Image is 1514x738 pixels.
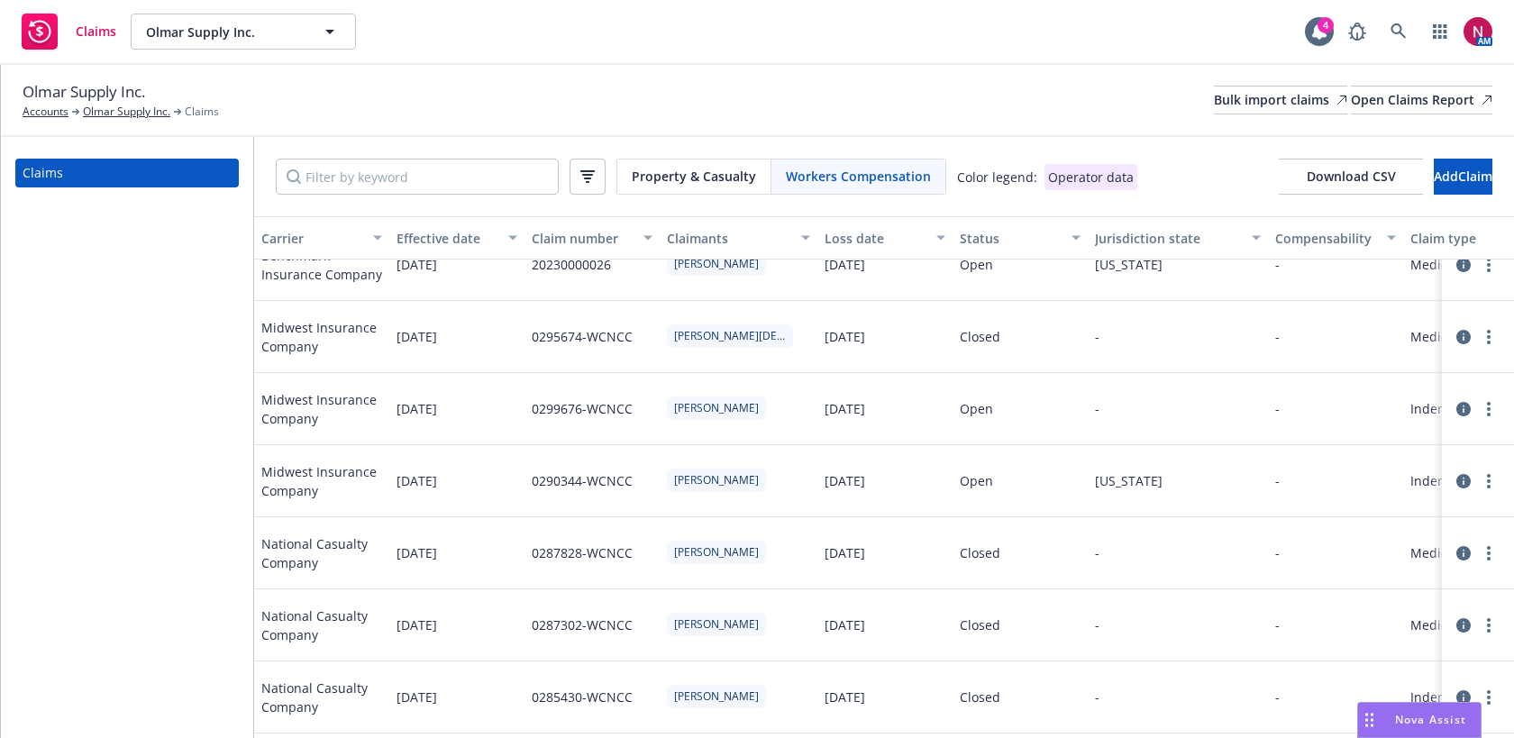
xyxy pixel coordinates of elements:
[674,256,759,272] span: [PERSON_NAME]
[1275,327,1280,346] div: -
[825,327,865,346] div: [DATE]
[1268,216,1403,260] button: Compensability
[1351,86,1492,114] a: Open Claims Report
[960,255,993,274] div: Open
[1214,86,1347,114] a: Bulk import claims
[397,399,437,418] span: [DATE]
[1434,159,1492,195] button: AddClaim
[1095,327,1099,346] div: -
[1358,703,1381,737] div: Drag to move
[1357,702,1482,738] button: Nova Assist
[1275,399,1280,418] div: -
[1275,615,1280,634] div: -
[261,229,362,248] div: Carrier
[532,471,633,490] div: 0290344-WCNCC
[1095,615,1099,634] div: -
[1410,543,1458,562] div: Medical
[1395,712,1466,727] span: Nova Assist
[1095,471,1163,490] div: [US_STATE]
[667,229,790,248] div: Claimants
[83,104,170,120] a: Olmar Supply Inc.
[76,24,116,39] span: Claims
[960,399,993,418] div: Open
[1339,14,1375,50] a: Report a Bug
[1478,542,1500,564] a: more
[674,328,786,344] span: [PERSON_NAME][DEMOGRAPHIC_DATA]
[1275,543,1280,562] div: -
[960,688,1000,706] div: Closed
[131,14,356,50] button: Olmar Supply Inc.
[825,688,865,706] div: [DATE]
[1318,17,1334,33] div: 4
[786,167,931,186] span: Workers Compensation
[1410,327,1458,346] div: Medical
[1275,255,1280,274] div: -
[23,159,63,187] div: Claims
[532,255,611,274] div: 20230000026
[1464,17,1492,46] img: photo
[397,229,497,248] div: Effective date
[276,159,559,195] input: Filter by keyword
[953,216,1088,260] button: Status
[660,216,817,260] button: Claimants
[1088,216,1268,260] button: Jurisdiction state
[1434,168,1492,185] span: Add Claim
[825,229,926,248] div: Loss date
[532,688,633,706] div: 0285430-WCNCC
[532,327,633,346] div: 0295674-WCNCC
[261,390,382,428] span: Midwest Insurance Company
[261,246,382,284] span: Benchmark Insurance Company
[146,23,302,41] span: Olmar Supply Inc.
[1095,229,1241,248] div: Jurisdiction state
[261,318,382,356] span: Midwest Insurance Company
[960,229,1061,248] div: Status
[23,104,68,120] a: Accounts
[1410,471,1472,490] div: Indemnity
[261,679,382,716] span: National Casualty Company
[825,615,865,634] div: [DATE]
[397,543,437,562] span: [DATE]
[957,168,1037,187] div: Color legend:
[1307,168,1396,185] span: Download CSV
[397,471,437,490] span: [DATE]
[825,255,865,274] div: [DATE]
[674,544,759,560] span: [PERSON_NAME]
[1478,398,1500,420] a: more
[817,216,953,260] button: Loss date
[532,543,633,562] div: 0287828-WCNCC
[960,471,993,490] div: Open
[1478,470,1500,492] a: more
[185,104,219,120] span: Claims
[1095,255,1163,274] div: [US_STATE]
[532,399,633,418] div: 0299676-WCNCC
[1214,87,1347,114] div: Bulk import claims
[1478,326,1500,348] a: more
[1478,687,1500,708] a: more
[389,216,524,260] button: Effective date
[960,543,1000,562] div: Closed
[674,400,759,416] span: [PERSON_NAME]
[532,229,633,248] div: Claim number
[261,462,382,500] span: Midwest Insurance Company
[261,606,382,644] span: National Casualty Company
[632,167,756,186] span: Property & Casualty
[15,159,239,187] a: Claims
[1095,543,1099,562] div: -
[1478,615,1500,636] a: more
[1275,471,1280,490] div: -
[532,615,633,634] div: 0287302-WCNCC
[524,216,660,260] button: Claim number
[674,688,759,705] span: [PERSON_NAME]
[1279,159,1423,195] button: Download CSV
[397,688,437,706] span: [DATE]
[960,615,1000,634] div: Closed
[1275,229,1376,248] div: Compensability
[1410,255,1458,274] div: Medical
[1422,14,1458,50] a: Switch app
[1095,688,1099,706] div: -
[1410,615,1458,634] div: Medical
[1381,14,1417,50] a: Search
[825,543,865,562] div: [DATE]
[261,534,382,572] span: National Casualty Company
